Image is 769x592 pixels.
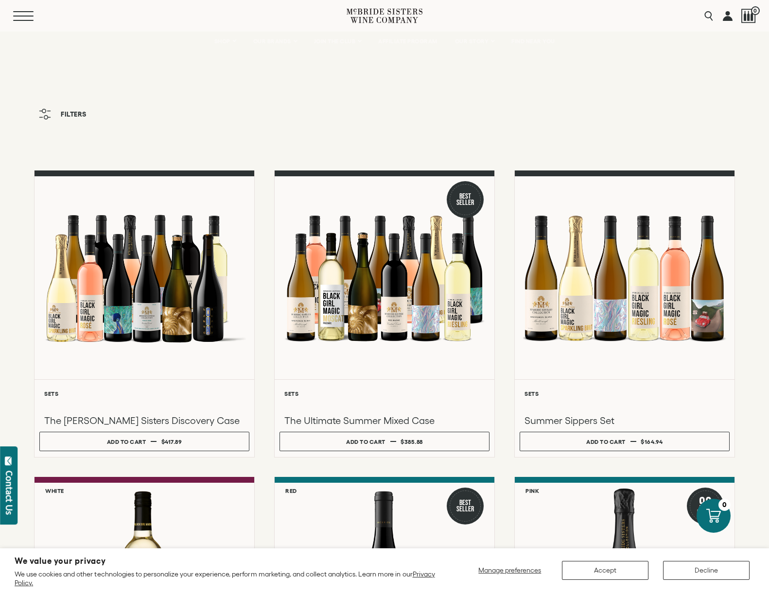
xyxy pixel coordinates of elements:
[372,32,444,51] a: AFFILIATE PROGRAM
[751,6,760,15] span: 0
[511,38,555,45] span: FIND NEAR YOU
[15,557,436,565] h2: We value your privacy
[34,104,91,124] button: Filters
[472,561,547,580] button: Manage preferences
[13,11,48,21] button: Mobile Menu Trigger
[247,32,303,51] a: OUR BRANDS
[61,111,87,118] span: Filters
[274,170,495,457] a: Best Seller The Ultimate Summer Mixed Case Sets The Ultimate Summer Mixed Case Add to cart $385.88
[284,390,485,397] h6: Sets
[562,561,648,580] button: Accept
[280,432,489,451] button: Add to cart $385.88
[525,488,539,494] h6: Pink
[520,432,730,451] button: Add to cart $164.94
[308,32,367,51] a: JOIN THE CLUB
[208,32,242,51] a: SHOP
[586,435,626,449] div: Add to cart
[663,561,750,580] button: Decline
[478,566,541,574] span: Manage preferences
[524,414,725,427] h3: Summer Sippers Set
[39,432,249,451] button: Add to cart $417.89
[401,439,423,445] span: $385.88
[15,570,435,587] a: Privacy Policy.
[641,439,663,445] span: $164.94
[284,414,485,427] h3: The Ultimate Summer Mixed Case
[524,390,725,397] h6: Sets
[455,38,489,45] span: OUR STORY
[514,170,735,457] a: Summer Sippers Set Sets Summer Sippers Set Add to cart $164.94
[449,32,501,51] a: OUR STORY
[45,488,64,494] h6: White
[346,435,385,449] div: Add to cart
[253,38,291,45] span: OUR BRANDS
[44,414,245,427] h3: The [PERSON_NAME] Sisters Discovery Case
[378,38,437,45] span: AFFILIATE PROGRAM
[15,570,436,587] p: We use cookies and other technologies to personalize your experience, perform marketing, and coll...
[4,471,14,515] div: Contact Us
[314,38,356,45] span: JOIN THE CLUB
[107,435,146,449] div: Add to cart
[718,499,731,511] div: 0
[214,38,231,45] span: SHOP
[505,32,561,51] a: FIND NEAR YOU
[34,170,255,457] a: McBride Sisters Full Set Sets The [PERSON_NAME] Sisters Discovery Case Add to cart $417.89
[161,439,182,445] span: $417.89
[44,390,245,397] h6: Sets
[285,488,297,494] h6: Red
